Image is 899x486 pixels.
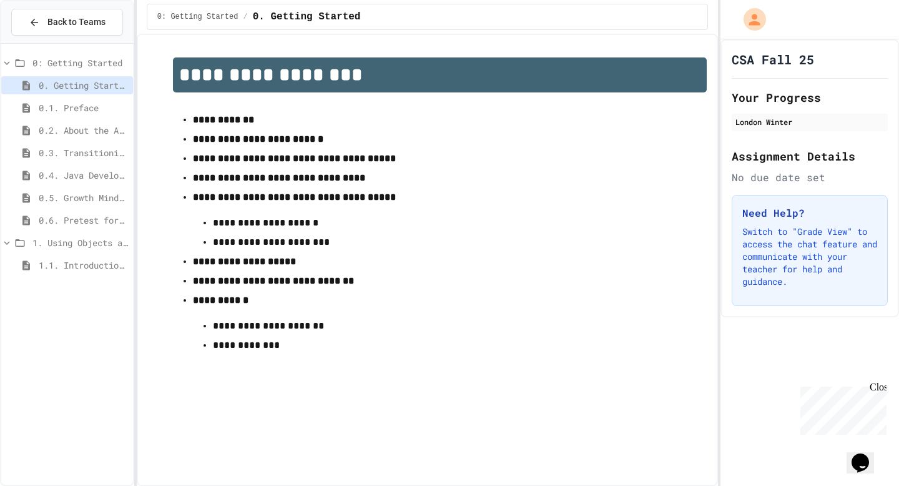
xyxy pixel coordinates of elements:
span: 0.4. Java Development Environments [39,169,128,182]
span: 0: Getting Started [32,56,128,69]
div: Chat with us now!Close [5,5,86,79]
span: 1.1. Introduction to Algorithms, Programming, and Compilers [39,259,128,272]
h2: Assignment Details [732,147,888,165]
span: 0.1. Preface [39,101,128,114]
span: 0. Getting Started [39,79,128,92]
h1: CSA Fall 25 [732,51,814,68]
iframe: chat widget [795,382,887,435]
h2: Your Progress [732,89,888,106]
span: 0.2. About the AP CSA Exam [39,124,128,137]
div: London Winter [735,116,884,127]
span: Back to Teams [47,16,106,29]
div: No due date set [732,170,888,185]
p: Switch to "Grade View" to access the chat feature and communicate with your teacher for help and ... [742,226,877,288]
iframe: chat widget [847,436,887,474]
span: 1. Using Objects and Methods [32,236,128,249]
div: My Account [730,5,769,34]
span: 0.5. Growth Mindset and Pair Programming [39,191,128,204]
span: 0.3. Transitioning from AP CSP to AP CSA [39,146,128,159]
span: 0: Getting Started [157,12,238,22]
h3: Need Help? [742,206,877,221]
span: 0.6. Pretest for the AP CSA Exam [39,214,128,227]
span: / [243,12,247,22]
button: Back to Teams [11,9,123,36]
span: 0. Getting Started [253,9,361,24]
